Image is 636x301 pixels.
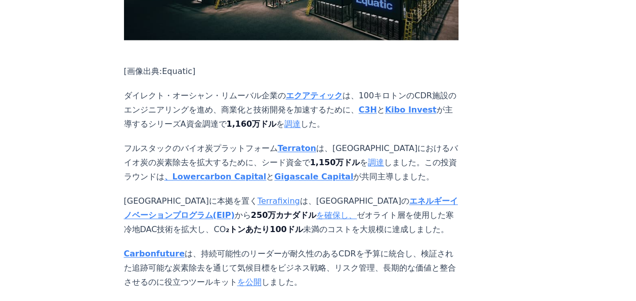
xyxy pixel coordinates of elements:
[258,196,300,206] a: Terrafixing
[359,105,377,115] a: C3H
[229,224,303,234] strong: トンあたり100ドル
[124,89,459,131] p: ダイレクト・オーシャン・リムーバル企業の は、100キロトンのCDR施設のエンジニアリングを進め、商業化と技術開発を加速するために、 と が主導するシリーズA資金調達で を した。
[237,277,262,287] a: を公開
[124,247,459,289] p: は、持続可能性のリーダーが耐久性のあるCDRを予算に統合し、検証された追跡可能な炭素除去を通じて気候目標をビジネス戦略、リスク管理、長期的な価値と整合させるのに役立つツールキット しました。
[124,194,459,237] p: [GEOGRAPHIC_DATA]に本拠を置く は、[GEOGRAPHIC_DATA]の から ゼオライト層を使用した寒冷地DAC技術を拡大し、CO 未満のコストを大規模に達成しました。
[316,210,357,220] a: を確保し、
[124,141,459,184] p: フルスタックのバイオ炭プラットフォーム は、[GEOGRAPHIC_DATA]におけるバイオ炭の炭素除去を拡大するために、シード資金で を しました。この投資ラウンドは と が共同主導しました。
[226,119,276,129] strong: 1,160万ドル
[284,119,301,129] a: 調達
[278,143,316,153] a: Terraton
[286,91,343,100] a: エクアティック
[251,210,316,220] strong: 250万カナダドル
[164,172,267,181] a: 、Lowercarbon Capital
[124,64,459,79] p: [画像出典:Equatic]
[310,158,360,167] strong: 1,150万ドル
[226,224,229,234] strong: ₂
[124,249,185,258] a: Carbonfuture
[274,172,353,181] a: Gigascale Capital
[368,158,384,167] a: 調達
[385,105,437,115] a: Kibo Invest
